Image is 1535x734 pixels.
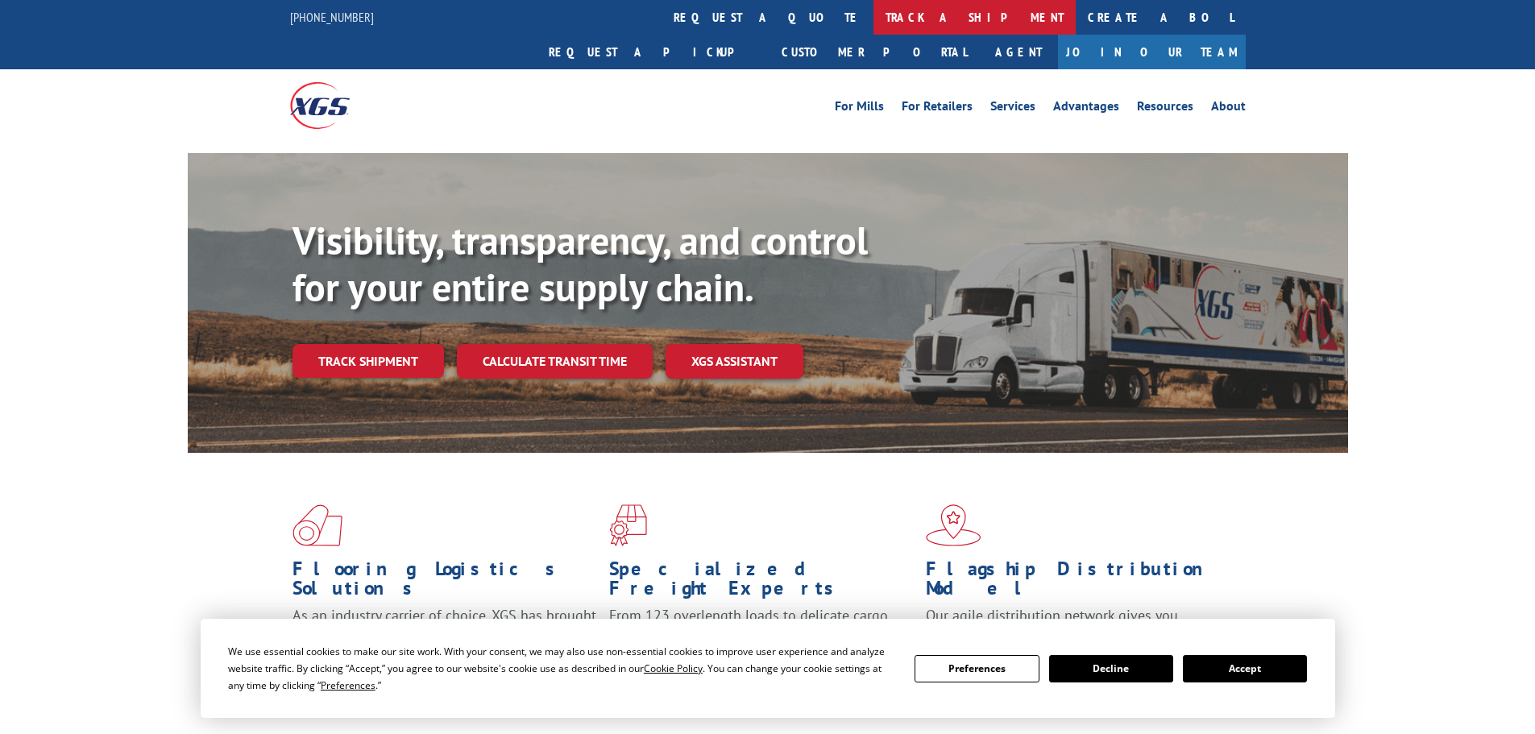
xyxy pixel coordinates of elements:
span: Preferences [321,678,375,692]
a: For Mills [835,100,884,118]
a: [PHONE_NUMBER] [290,9,374,25]
a: Agent [979,35,1058,69]
p: From 123 overlength loads to delicate cargo, our experienced staff knows the best way to move you... [609,606,914,678]
button: Preferences [915,655,1039,682]
a: Advantages [1053,100,1119,118]
div: Cookie Consent Prompt [201,619,1335,718]
img: xgs-icon-flagship-distribution-model-red [926,504,981,546]
span: As an industry carrier of choice, XGS has brought innovation and dedication to flooring logistics... [292,606,596,663]
a: Resources [1137,100,1193,118]
a: Join Our Team [1058,35,1246,69]
a: Calculate transit time [457,344,653,379]
span: Cookie Policy [644,661,703,675]
img: xgs-icon-total-supply-chain-intelligence-red [292,504,342,546]
a: Customer Portal [770,35,979,69]
a: For Retailers [902,100,973,118]
button: Decline [1049,655,1173,682]
a: Request a pickup [537,35,770,69]
div: We use essential cookies to make our site work. With your consent, we may also use non-essential ... [228,643,895,694]
h1: Flagship Distribution Model [926,559,1230,606]
img: xgs-icon-focused-on-flooring-red [609,504,647,546]
button: Accept [1183,655,1307,682]
a: Track shipment [292,344,444,378]
b: Visibility, transparency, and control for your entire supply chain. [292,215,868,312]
h1: Specialized Freight Experts [609,559,914,606]
span: Our agile distribution network gives you nationwide inventory management on demand. [926,606,1222,644]
a: About [1211,100,1246,118]
a: Services [990,100,1035,118]
h1: Flooring Logistics Solutions [292,559,597,606]
a: XGS ASSISTANT [666,344,803,379]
